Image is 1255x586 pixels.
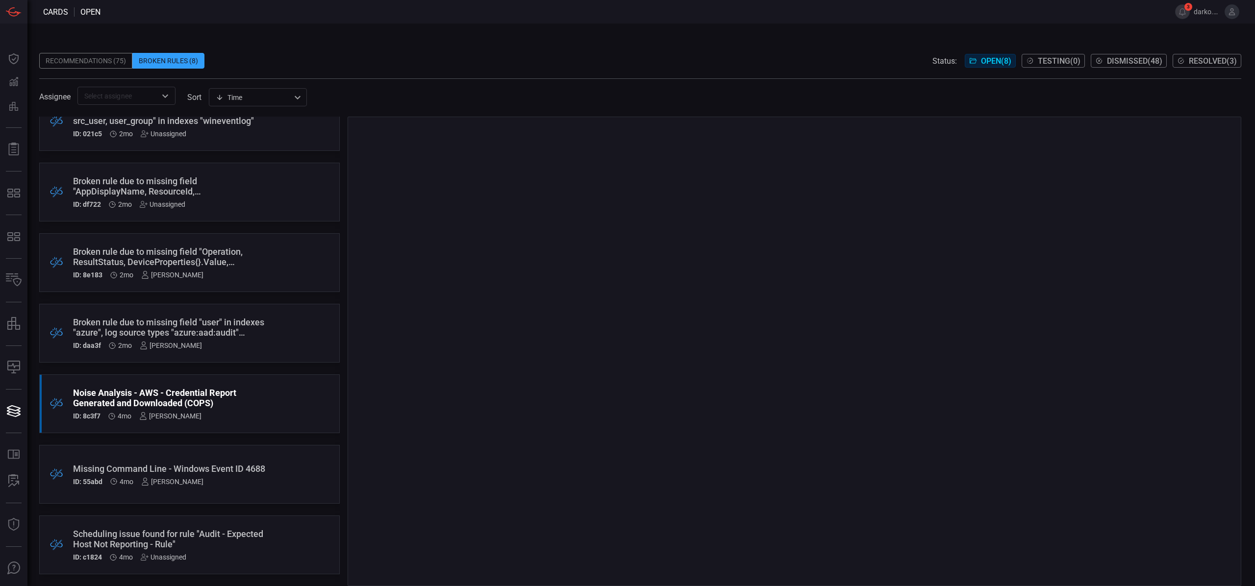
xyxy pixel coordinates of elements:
h5: ID: daa3f [73,342,101,349]
button: Testing(0) [1022,54,1085,68]
button: 3 [1175,4,1190,19]
span: darko.blagojevic [1194,8,1221,16]
span: Aug 10, 2025 3:18 PM [118,342,132,349]
h5: ID: 021c5 [73,130,102,138]
button: assets [2,312,25,336]
button: Cards [2,399,25,423]
button: Open [158,89,172,103]
div: Broken rule due to missing field "Operation, ResultStatus, DeviceProperties{}.Value, RequestType"... [73,246,269,267]
button: Reports [2,138,25,161]
div: [PERSON_NAME] [140,342,202,349]
span: Assignee [39,92,71,101]
span: May 27, 2025 12:37 PM [119,553,133,561]
span: Status: [932,56,957,66]
span: Jun 10, 2025 5:47 PM [120,478,133,486]
div: Missing Command Line - Windows Event ID 4688 [73,464,269,474]
button: Dashboard [2,47,25,71]
div: [PERSON_NAME] [141,271,203,279]
div: Broken Rules (8) [132,53,204,69]
span: Aug 11, 2025 10:10 AM [118,200,132,208]
span: Open ( 8 ) [981,56,1011,66]
label: sort [187,93,201,102]
button: MITRE - Detection Posture [2,225,25,248]
button: Dismissed(48) [1091,54,1167,68]
button: Compliance Monitoring [2,356,25,379]
button: Detections [2,71,25,94]
button: Resolved(3) [1173,54,1241,68]
div: Unassigned [141,553,186,561]
h5: ID: 55abd [73,478,102,486]
span: Aug 11, 2025 10:32 AM [119,130,133,138]
h5: ID: 8e183 [73,271,102,279]
div: Scheduling issue found for rule "Audit - Expected Host Not Reporting - Rule" [73,529,269,549]
div: Unassigned [141,130,186,138]
div: [PERSON_NAME] [139,412,201,420]
input: Select assignee [80,90,156,102]
span: Cards [43,7,68,17]
button: Rule Catalog [2,443,25,466]
span: Dismissed ( 48 ) [1107,56,1162,66]
span: Testing ( 0 ) [1038,56,1080,66]
button: Open(8) [965,54,1016,68]
span: Jun 12, 2025 4:50 PM [118,412,131,420]
button: Ask Us A Question [2,557,25,580]
div: Broken rule due to missing field "user" in indexes "azure", log source types "azure:aad:audit" co... [73,317,269,338]
div: Broken rule due to missing field "AppDisplayName, ResourceId, UserPrincipalName" in indexes "azur... [73,176,269,196]
div: Recommendations (75) [39,53,132,69]
span: 3 [1184,3,1192,11]
button: Threat Intelligence [2,513,25,537]
div: Noise Analysis - AWS - Credential Report Generated and Downloaded (COPS) [73,388,269,408]
button: ALERT ANALYSIS [2,469,25,493]
button: Inventory [2,269,25,292]
span: Aug 11, 2025 10:03 AM [120,271,133,279]
span: open [80,7,100,17]
div: [PERSON_NAME] [141,478,203,486]
div: Time [216,93,291,102]
h5: ID: 8c3f7 [73,412,100,420]
h5: ID: df722 [73,200,101,208]
div: Unassigned [140,200,185,208]
h5: ID: c1824 [73,553,102,561]
button: Preventions [2,94,25,118]
span: Resolved ( 3 ) [1189,56,1237,66]
button: MITRE - Exposures [2,181,25,205]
